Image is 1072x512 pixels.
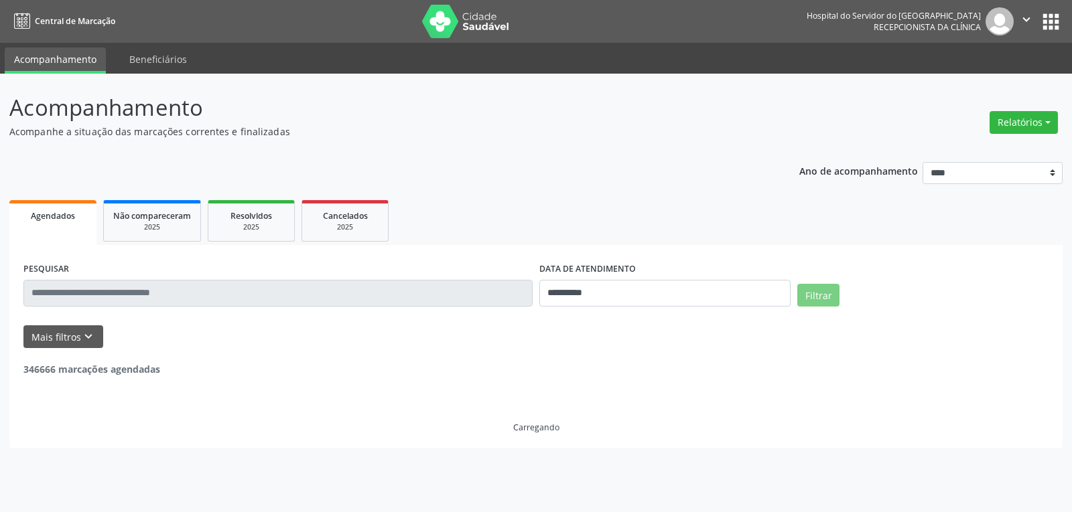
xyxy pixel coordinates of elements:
[312,222,379,232] div: 2025
[1039,10,1063,33] button: apps
[23,325,103,349] button: Mais filtroskeyboard_arrow_down
[513,422,559,433] div: Carregando
[9,124,746,139] p: Acompanhe a situação das marcações correntes e finalizadas
[120,48,196,71] a: Beneficiários
[5,48,106,74] a: Acompanhamento
[1019,12,1034,27] i: 
[799,162,918,179] p: Ano de acompanhamento
[986,7,1014,35] img: img
[218,222,285,232] div: 2025
[113,210,191,222] span: Não compareceram
[323,210,368,222] span: Cancelados
[9,10,115,32] a: Central de Marcação
[807,10,981,21] div: Hospital do Servidor do [GEOGRAPHIC_DATA]
[35,15,115,27] span: Central de Marcação
[230,210,272,222] span: Resolvidos
[81,329,96,344] i: keyboard_arrow_down
[797,284,840,307] button: Filtrar
[23,259,69,280] label: PESQUISAR
[31,210,75,222] span: Agendados
[539,259,636,280] label: DATA DE ATENDIMENTO
[874,21,981,33] span: Recepcionista da clínica
[23,363,160,375] strong: 346666 marcações agendadas
[113,222,191,232] div: 2025
[1014,7,1039,35] button: 
[9,91,746,124] p: Acompanhamento
[990,111,1058,134] button: Relatórios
